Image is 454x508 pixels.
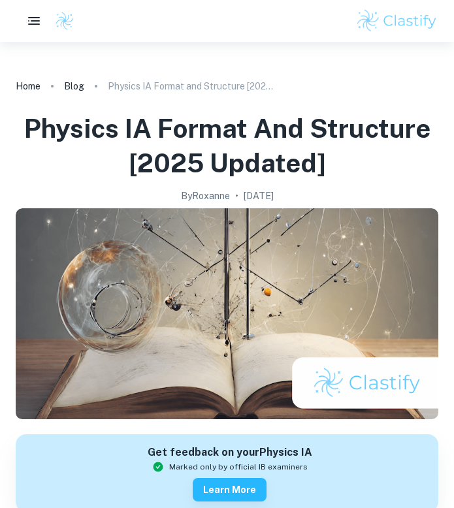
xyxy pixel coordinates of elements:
a: Home [16,77,41,95]
img: Clastify logo [55,11,74,31]
h2: By Roxanne [181,189,230,203]
p: • [235,189,238,203]
h1: Physics IA Format and Structure [2025 updated] [16,111,438,181]
p: Physics IA Format and Structure [2025 updated] [108,79,278,93]
img: Physics IA Format and Structure [2025 updated] cover image [16,208,438,420]
h6: Get feedback on your Physics IA [148,445,312,461]
h2: [DATE] [244,189,274,203]
a: Clastify logo [47,11,74,31]
span: Marked only by official IB examiners [169,461,308,473]
button: Learn more [193,478,267,501]
a: Blog [64,77,84,95]
img: Clastify logo [355,8,438,34]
